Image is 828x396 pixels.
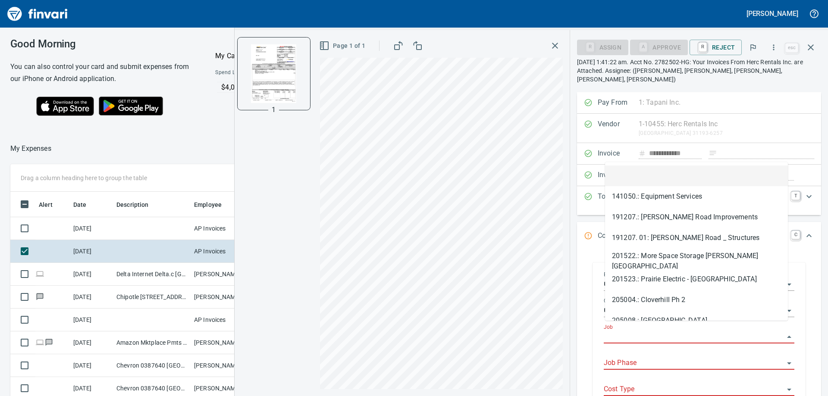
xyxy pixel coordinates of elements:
[577,186,821,215] div: Expand
[696,40,735,55] span: Reject
[113,354,191,377] td: Chevron 0387640 [GEOGRAPHIC_DATA]
[598,231,639,242] p: Code
[605,207,788,228] li: 191207.: [PERSON_NAME] Road Improvements
[39,200,53,210] span: Alert
[744,7,800,20] button: [PERSON_NAME]
[598,191,639,210] p: Total
[746,9,798,18] h5: [PERSON_NAME]
[783,278,795,290] button: Open
[783,384,795,396] button: Open
[191,240,255,263] td: AP Invoices
[10,61,194,85] h6: You can also control your card and submit expenses from our iPhone or Android application.
[10,143,51,154] p: My Expenses
[785,43,798,53] a: esc
[783,357,795,369] button: Open
[317,38,369,54] button: Page 1 of 1
[113,331,191,354] td: Amazon Mktplace Pmts [DOMAIN_NAME][URL] WA
[699,42,707,52] a: R
[191,309,255,331] td: AP Invoices
[21,174,147,182] p: Drag a column heading here to group the table
[215,69,321,77] span: Spend Limits
[113,286,191,309] td: Chipotle [STREET_ADDRESS]
[630,43,688,50] div: Job required
[605,228,788,248] li: 191207. 01: [PERSON_NAME] Road _ Structures
[215,51,280,61] p: My Card (···8379)
[605,290,788,310] li: 205004.: Cloverhill Ph 2
[690,40,742,55] button: RReject
[70,354,113,377] td: [DATE]
[321,41,365,51] span: Page 1 of 1
[577,58,821,84] p: [DATE] 1:41:22 am. Acct No. 2782502-HG: Your Invoices From Herc Rentals Inc. are Attached. Assign...
[36,97,94,116] img: Download on the App Store
[70,240,113,263] td: [DATE]
[70,286,113,309] td: [DATE]
[208,93,397,101] p: Online and foreign allowed
[191,286,255,309] td: [PERSON_NAME]
[5,3,70,24] img: Finvari
[783,331,795,343] button: Close
[10,143,51,154] nav: breadcrumb
[70,309,113,331] td: [DATE]
[791,231,800,239] a: C
[605,310,788,331] li: 205008.: [GEOGRAPHIC_DATA]
[791,191,800,200] a: T
[191,263,255,286] td: [PERSON_NAME]
[194,200,233,210] span: Employee
[604,272,636,277] label: Expense Type
[73,200,87,210] span: Date
[191,217,255,240] td: AP Invoices
[605,248,788,269] li: 201522.: More Space Storage [PERSON_NAME][GEOGRAPHIC_DATA]
[194,200,222,210] span: Employee
[116,200,149,210] span: Description
[39,200,64,210] span: Alert
[35,340,44,345] span: Online transaction
[577,222,821,250] div: Expand
[605,186,788,207] li: 141050.: Equipment Services
[272,105,276,115] p: 1
[221,82,396,93] p: $4,000 / month
[35,271,44,277] span: Online transaction
[783,305,795,317] button: Open
[577,43,628,50] div: Assign
[70,263,113,286] td: [DATE]
[70,331,113,354] td: [DATE]
[116,200,160,210] span: Description
[605,269,788,290] li: 201523.: Prairie Electric - [GEOGRAPHIC_DATA]
[764,38,783,57] button: More
[73,200,98,210] span: Date
[44,340,53,345] span: Has messages
[604,298,626,303] label: Company
[113,263,191,286] td: Delta Internet Delta.c [GEOGRAPHIC_DATA] [GEOGRAPHIC_DATA]
[191,354,255,377] td: [PERSON_NAME]
[10,38,194,50] h3: Good Morning
[70,217,113,240] td: [DATE]
[245,44,303,103] img: Page 1
[35,294,44,299] span: Has messages
[94,92,168,120] img: Get it on Google Play
[191,331,255,354] td: [PERSON_NAME]
[604,324,613,330] label: Job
